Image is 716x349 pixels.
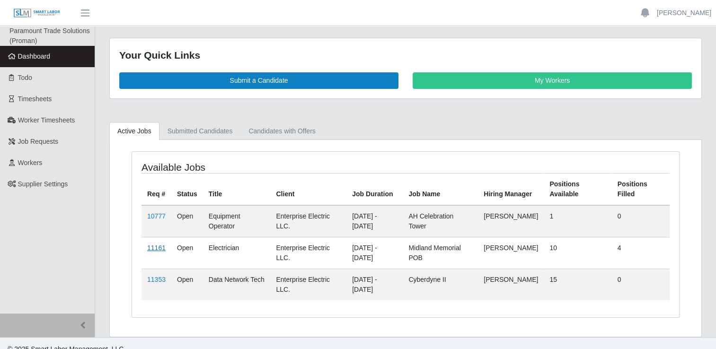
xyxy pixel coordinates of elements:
a: Submitted Candidates [159,122,241,140]
td: [DATE] - [DATE] [346,269,403,300]
td: Open [171,237,203,269]
span: Paramount Trade Solutions (Proman) [9,27,90,44]
th: Job Duration [346,173,403,205]
a: [PERSON_NAME] [657,8,711,18]
div: Your Quick Links [119,48,692,63]
th: Positions Filled [612,173,670,205]
td: Electrician [203,237,271,269]
th: Job Name [403,173,478,205]
td: [DATE] - [DATE] [346,205,403,237]
a: 10777 [147,212,166,220]
td: 1 [544,205,611,237]
td: Enterprise Electric LLC. [270,205,346,237]
h4: Available Jobs [141,161,354,173]
span: Workers [18,159,43,166]
img: SLM Logo [13,8,61,18]
td: [PERSON_NAME] [478,205,544,237]
td: Open [171,269,203,300]
th: Hiring Manager [478,173,544,205]
span: Dashboard [18,52,51,60]
th: Req # [141,173,171,205]
th: Positions Available [544,173,611,205]
td: 10 [544,237,611,269]
a: Submit a Candidate [119,72,398,89]
a: Active Jobs [109,122,159,140]
td: Data Network Tech [203,269,271,300]
span: Todo [18,74,32,81]
td: [DATE] - [DATE] [346,237,403,269]
th: Client [270,173,346,205]
td: AH Celebration Tower [403,205,478,237]
td: 0 [612,269,670,300]
span: Worker Timesheets [18,116,75,124]
a: Candidates with Offers [240,122,323,140]
td: Enterprise Electric LLC. [270,237,346,269]
td: Open [171,205,203,237]
td: Midland Memorial POB [403,237,478,269]
a: 11161 [147,244,166,252]
span: Job Requests [18,138,59,145]
td: [PERSON_NAME] [478,237,544,269]
span: Timesheets [18,95,52,103]
a: 11353 [147,276,166,283]
th: Title [203,173,271,205]
td: 15 [544,269,611,300]
td: 0 [612,205,670,237]
td: Cyberdyne II [403,269,478,300]
td: Enterprise Electric LLC. [270,269,346,300]
th: Status [171,173,203,205]
a: My Workers [413,72,692,89]
span: Supplier Settings [18,180,68,188]
td: 4 [612,237,670,269]
td: Equipment Operator [203,205,271,237]
td: [PERSON_NAME] [478,269,544,300]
